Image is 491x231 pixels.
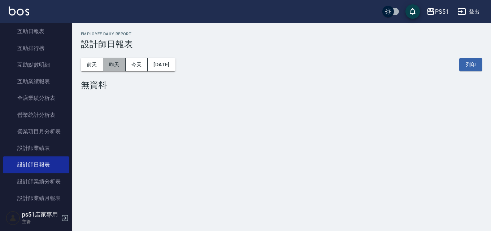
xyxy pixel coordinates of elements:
[423,4,452,19] button: PS51
[3,140,69,156] a: 設計師業績表
[81,58,103,71] button: 前天
[22,211,59,218] h5: ps51店家專用
[3,90,69,106] a: 全店業績分析表
[3,190,69,206] a: 設計師業績月報表
[3,123,69,140] a: 營業項目月分析表
[435,7,449,16] div: PS51
[3,173,69,190] a: 設計師業績分析表
[455,5,482,18] button: 登出
[405,4,420,19] button: save
[9,6,29,15] img: Logo
[81,39,482,49] h3: 設計師日報表
[459,58,482,71] button: 列印
[3,40,69,57] a: 互助排行榜
[81,80,482,90] div: 無資料
[148,58,175,71] button: [DATE]
[3,23,69,40] a: 互助日報表
[6,211,20,225] img: Person
[81,32,482,36] h2: Employee Daily Report
[3,156,69,173] a: 設計師日報表
[3,73,69,90] a: 互助業績報表
[103,58,126,71] button: 昨天
[126,58,148,71] button: 今天
[3,107,69,123] a: 營業統計分析表
[22,218,59,225] p: 主管
[3,57,69,73] a: 互助點數明細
